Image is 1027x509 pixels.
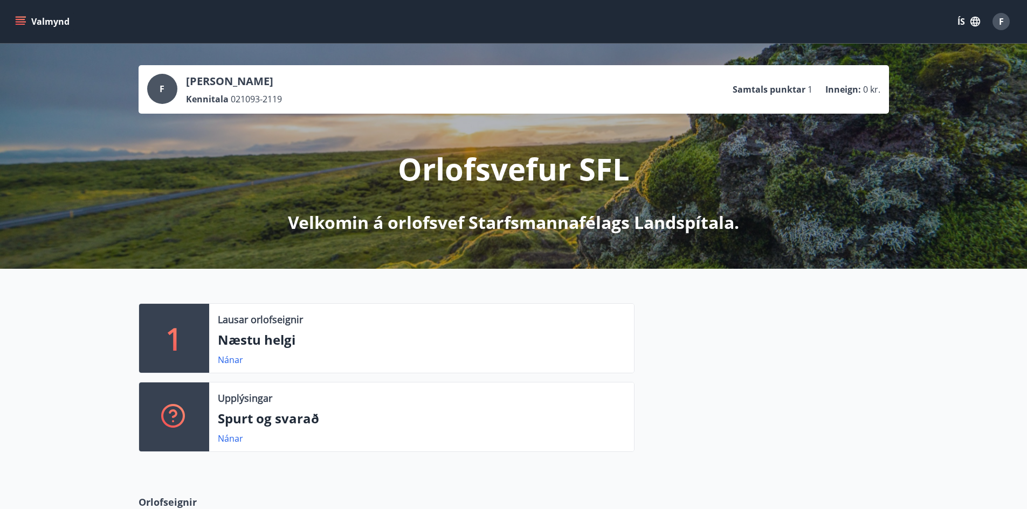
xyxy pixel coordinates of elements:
[288,211,739,234] p: Velkomin á orlofsvef Starfsmannafélags Landspítala.
[999,16,1004,27] span: F
[139,495,197,509] span: Orlofseignir
[186,74,282,89] p: [PERSON_NAME]
[218,391,272,405] p: Upplýsingar
[733,83,805,95] p: Samtals punktar
[988,9,1014,34] button: F
[218,312,303,326] p: Lausar orlofseignir
[398,148,630,189] p: Orlofsvefur SFL
[218,354,243,366] a: Nánar
[825,83,861,95] p: Inneign :
[218,331,625,349] p: Næstu helgi
[863,83,880,95] span: 0 kr.
[166,318,183,359] p: 1
[160,83,164,95] span: F
[186,93,229,105] p: Kennitala
[808,83,812,95] span: 1
[13,12,74,31] button: menu
[218,409,625,428] p: Spurt og svarað
[952,12,986,31] button: ÍS
[231,93,282,105] span: 021093-2119
[218,433,243,444] a: Nánar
